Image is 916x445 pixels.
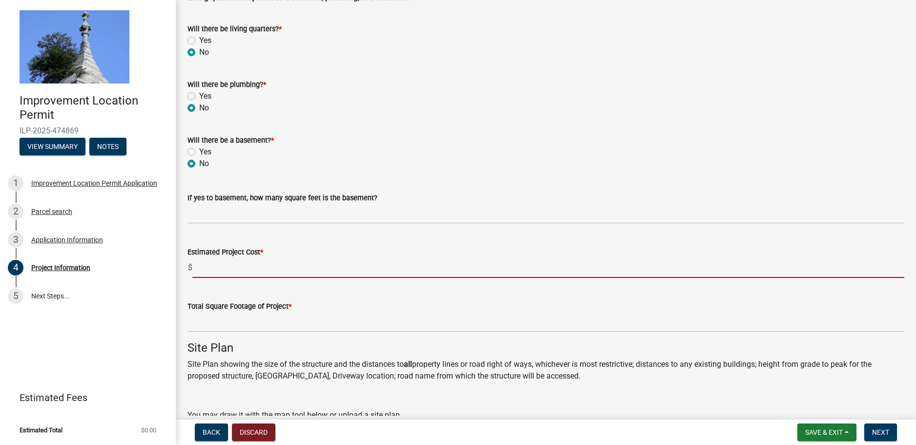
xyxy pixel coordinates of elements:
h4: Site Plan [187,341,904,355]
span: Estimated Total [20,427,62,433]
button: Notes [89,138,126,155]
span: Next [872,428,889,436]
label: Yes [199,146,211,158]
button: Save & Exit [797,424,856,441]
p: Site Plan showing the size of the structure and the distances to property lines or road right of ... [187,359,904,382]
div: 5 [8,288,23,304]
label: Will there be living quarters? [187,26,282,33]
span: Save & Exit [805,428,843,436]
div: Parcel search [31,208,72,215]
wm-modal-confirm: Notes [89,143,126,151]
span: ILP-2025-474869 [20,126,156,135]
span: $0.00 [141,427,156,433]
div: 1 [8,175,23,191]
button: Next [864,424,897,441]
img: Decatur County, Indiana [20,10,129,84]
button: Back [195,424,228,441]
div: Project Information [31,264,90,271]
p: You may draw it with the map tool below or upload a site plan. [187,409,904,421]
label: Will there be a basement? [187,137,274,144]
label: No [199,102,209,114]
label: If yes to basement, how many square feet is the basement? [187,195,377,202]
div: 4 [8,260,23,275]
div: 3 [8,232,23,248]
label: No [199,158,209,170]
label: Yes [199,35,211,46]
button: Discard [232,424,275,441]
div: Application Information [31,236,103,243]
label: Total Square Footage of Project [187,303,291,310]
wm-modal-confirm: Summary [20,143,85,151]
label: No [199,46,209,58]
label: Yes [199,90,211,102]
strong: all [404,360,412,369]
a: Estimated Fees [8,388,160,407]
span: Back [203,428,220,436]
span: $ [187,258,193,278]
button: View Summary [20,138,85,155]
h4: Improvement Location Permit [20,94,168,122]
label: Will there be plumbing? [187,82,266,88]
label: Estimated Project Cost [187,249,263,256]
div: Improvement Location Permit Application [31,180,157,187]
div: 2 [8,204,23,219]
